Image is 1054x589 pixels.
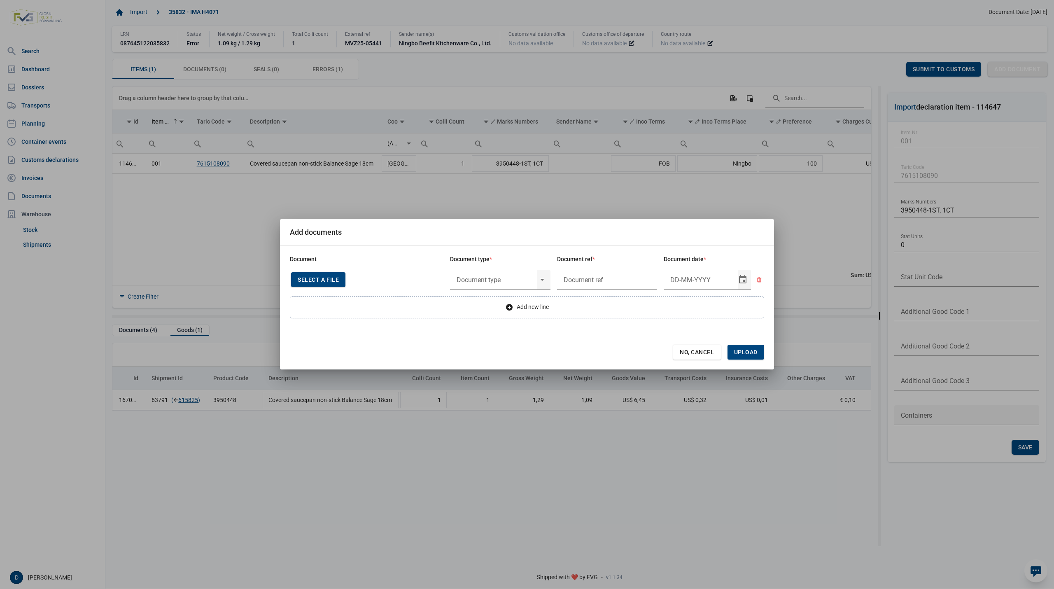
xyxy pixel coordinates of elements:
div: Select [738,270,748,290]
div: Select [537,270,547,290]
div: Document [290,256,443,263]
div: Document type [450,256,550,263]
div: Add documents [290,227,342,237]
div: Upload [728,345,764,360]
input: Document ref [557,270,658,290]
span: Select a file [298,276,339,283]
div: No, Cancel [673,345,721,360]
div: Select a file [291,272,345,287]
input: Document type [450,270,537,290]
input: Document date [664,270,738,290]
div: Document ref [557,256,658,263]
span: No, Cancel [680,349,714,355]
div: Document date [664,256,764,263]
span: Upload [734,349,758,355]
div: Add new line [290,296,764,318]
